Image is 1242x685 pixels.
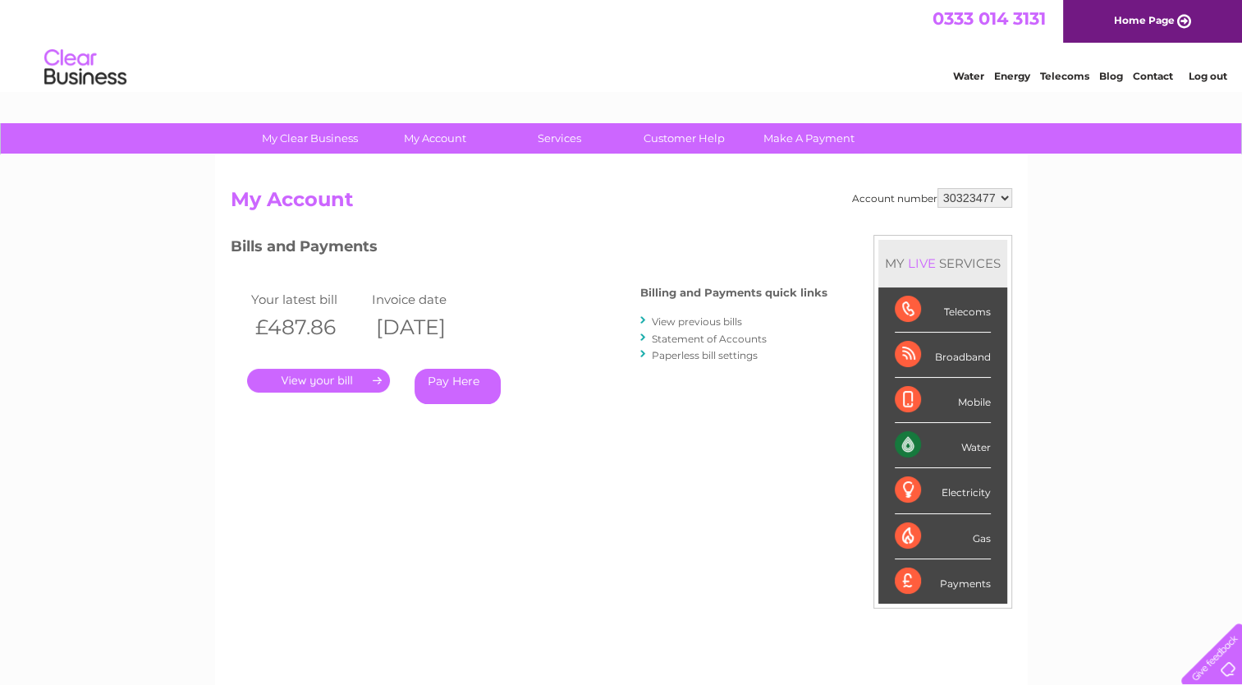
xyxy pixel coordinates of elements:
div: Broadband [895,333,991,378]
div: Account number [852,188,1012,208]
div: Gas [895,514,991,559]
a: Energy [994,70,1030,82]
div: Mobile [895,378,991,423]
a: Water [953,70,984,82]
a: Customer Help [616,123,752,154]
a: 0333 014 3131 [933,8,1046,29]
h2: My Account [231,188,1012,219]
div: Clear Business is a trading name of Verastar Limited (registered in [GEOGRAPHIC_DATA] No. 3667643... [234,9,1010,80]
a: Paperless bill settings [652,349,758,361]
th: [DATE] [368,310,489,344]
a: Contact [1133,70,1173,82]
a: Statement of Accounts [652,333,767,345]
a: Services [492,123,627,154]
div: Payments [895,559,991,604]
td: Your latest bill [247,288,369,310]
div: MY SERVICES [878,240,1007,287]
div: LIVE [905,255,939,271]
div: Electricity [895,468,991,513]
a: My Account [367,123,502,154]
a: Blog [1099,70,1123,82]
div: Telecoms [895,287,991,333]
a: Telecoms [1040,70,1089,82]
a: . [247,369,390,393]
td: Invoice date [368,288,489,310]
h4: Billing and Payments quick links [640,287,827,299]
h3: Bills and Payments [231,235,827,264]
div: Water [895,423,991,468]
a: My Clear Business [242,123,378,154]
th: £487.86 [247,310,369,344]
a: Pay Here [415,369,501,404]
a: Log out [1188,70,1226,82]
a: Make A Payment [741,123,877,154]
a: View previous bills [652,315,742,328]
img: logo.png [44,43,127,93]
